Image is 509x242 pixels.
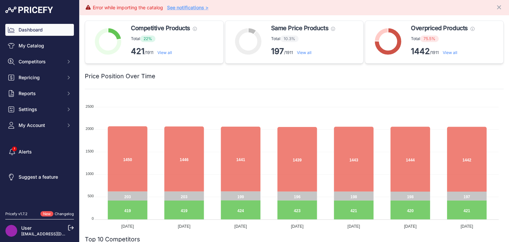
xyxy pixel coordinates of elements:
span: Settings [19,106,62,113]
span: Competitive Products [131,24,190,33]
tspan: [DATE] [348,224,360,228]
tspan: [DATE] [291,224,304,228]
img: Pricefy Logo [5,7,53,13]
span: New [40,211,53,217]
a: Alerts [5,146,74,158]
tspan: [DATE] [121,224,134,228]
p: Total [411,35,474,42]
tspan: [DATE] [461,224,473,228]
a: Changelog [55,212,74,216]
tspan: [DATE] [178,224,191,228]
tspan: [DATE] [234,224,247,228]
span: My Account [19,122,62,129]
p: Total [131,35,197,42]
tspan: 0 [92,216,94,220]
tspan: 1500 [85,149,93,153]
span: Repricing [19,74,62,81]
a: View all [443,50,457,55]
tspan: 2000 [85,127,93,131]
p: /1911 [411,46,474,57]
a: View all [157,50,172,55]
tspan: 500 [87,194,93,198]
p: /1911 [271,46,335,57]
a: Suggest a feature [5,171,74,183]
button: Close [496,3,504,11]
div: Pricefy v1.7.2 [5,211,28,217]
a: [EMAIL_ADDRESS][DOMAIN_NAME] [21,231,90,236]
span: 10.3% [280,35,299,42]
button: Settings [5,103,74,115]
h2: Price Position Over Time [85,72,155,81]
a: See notifications > [167,5,208,10]
span: 75.5% [420,35,439,42]
span: Same Price Products [271,24,328,33]
a: Dashboard [5,24,74,36]
a: My Catalog [5,40,74,52]
a: View all [297,50,311,55]
div: Error while importing the catalog [93,4,163,11]
button: Repricing [5,72,74,84]
button: Reports [5,88,74,99]
span: Competitors [19,58,62,65]
span: 22% [140,35,155,42]
p: /1911 [131,46,197,57]
tspan: 1000 [85,171,93,175]
span: Reports [19,90,62,97]
strong: 1442 [411,46,430,56]
button: My Account [5,119,74,131]
tspan: [DATE] [404,224,417,228]
tspan: 2500 [85,104,93,108]
p: Total [271,35,335,42]
span: Overpriced Products [411,24,468,33]
nav: Sidebar [5,24,74,203]
strong: 421 [131,46,144,56]
button: Competitors [5,56,74,68]
strong: 197 [271,46,284,56]
a: User [21,225,31,231]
